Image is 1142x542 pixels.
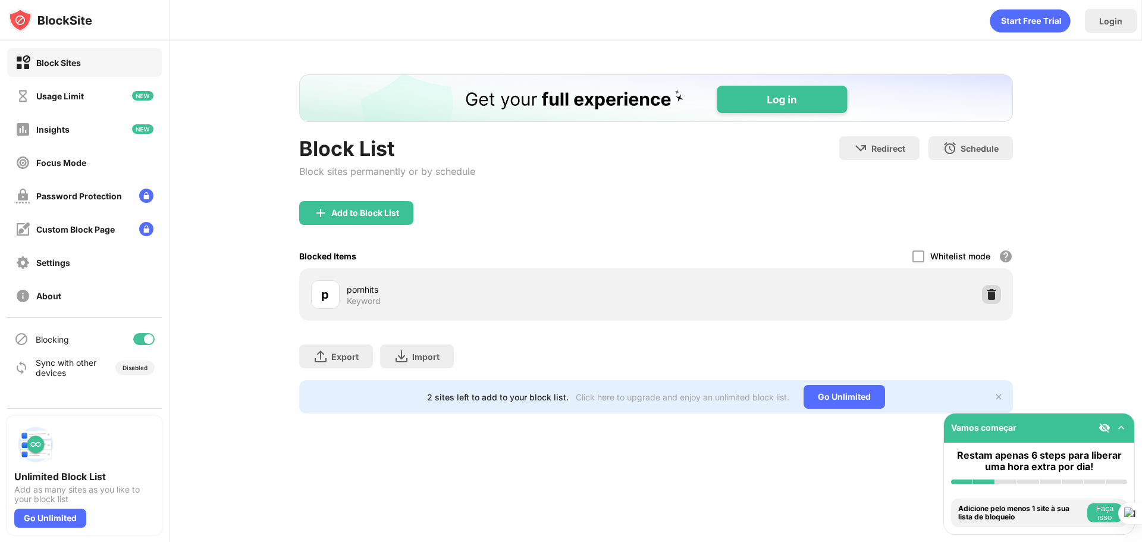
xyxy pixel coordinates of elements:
img: settings-off.svg [15,255,30,270]
div: Usage Limit [36,91,84,101]
div: Blocked Items [299,251,356,261]
div: pornhits [347,283,656,296]
img: focus-off.svg [15,155,30,170]
div: 2 sites left to add to your block list. [427,392,569,402]
img: about-off.svg [15,289,30,303]
div: Add as many sites as you like to your block list [14,485,155,504]
img: lock-menu.svg [139,189,153,203]
div: Vamos começar [951,422,1016,433]
img: block-on.svg [15,55,30,70]
div: Export [331,352,359,362]
img: eye-not-visible.svg [1099,422,1110,434]
img: new-icon.svg [132,91,153,101]
img: time-usage-off.svg [15,89,30,104]
img: new-icon.svg [132,124,153,134]
div: About [36,291,61,301]
img: customize-block-page-off.svg [15,222,30,237]
div: Schedule [961,143,999,153]
div: Blocking [36,334,69,344]
img: lock-menu.svg [139,222,153,236]
img: logo-blocksite.svg [8,8,92,32]
div: Restam apenas 6 steps para liberar uma hora extra por dia! [951,450,1127,472]
div: Unlimited Block List [14,471,155,483]
img: sync-icon.svg [14,361,29,375]
div: Import [412,352,440,362]
div: Block List [299,136,475,161]
img: insights-off.svg [15,122,30,137]
div: Custom Block Page [36,224,115,234]
img: push-block-list.svg [14,423,57,466]
div: animation [990,9,1071,33]
div: Keyword [347,296,381,306]
div: Password Protection [36,191,122,201]
div: Login [1099,16,1122,26]
button: Faça isso [1087,503,1122,522]
div: Block Sites [36,58,81,68]
div: Focus Mode [36,158,86,168]
div: Go Unlimited [14,509,86,528]
img: password-protection-off.svg [15,189,30,203]
div: Redirect [871,143,905,153]
img: omni-setup-toggle.svg [1115,422,1127,434]
div: Block sites permanently or by schedule [299,165,475,177]
iframe: Banner [299,74,1013,122]
div: Go Unlimited [804,385,885,409]
div: Whitelist mode [930,251,990,261]
div: p [321,286,329,303]
div: Disabled [123,364,148,371]
div: Add to Block List [331,208,399,218]
div: Adicione pelo menos 1 site à sua lista de bloqueio [958,505,1084,522]
img: blocking-icon.svg [14,332,29,346]
img: x-button.svg [994,392,1003,402]
div: Insights [36,124,70,134]
div: Click here to upgrade and enjoy an unlimited block list. [576,392,789,402]
div: Settings [36,258,70,268]
div: Sync with other devices [36,358,97,378]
